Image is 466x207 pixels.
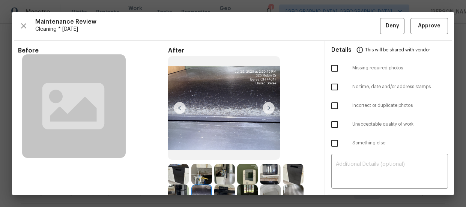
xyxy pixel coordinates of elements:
[35,18,380,25] span: Maintenance Review
[325,78,454,96] div: No time, date and/or address stamps
[352,140,448,146] span: Something else
[263,102,275,114] img: right-chevron-button-url
[174,102,186,114] img: left-chevron-button-url
[325,134,454,153] div: Something else
[380,18,404,34] button: Deny
[331,41,352,59] span: Details
[352,65,448,71] span: Missing required photos
[168,47,318,54] span: After
[352,121,448,127] span: Unacceptable quality of work
[325,115,454,134] div: Unacceptable quality of work
[18,47,168,54] span: Before
[418,21,440,31] span: Approve
[325,96,454,115] div: Incorrect or duplicate photos
[352,102,448,109] span: Incorrect or duplicate photos
[352,84,448,90] span: No time, date and/or address stamps
[35,25,380,33] span: Cleaning * [DATE]
[325,59,454,78] div: Missing required photos
[365,41,430,59] span: This will be shared with vendor
[410,18,448,34] button: Approve
[386,21,399,31] span: Deny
